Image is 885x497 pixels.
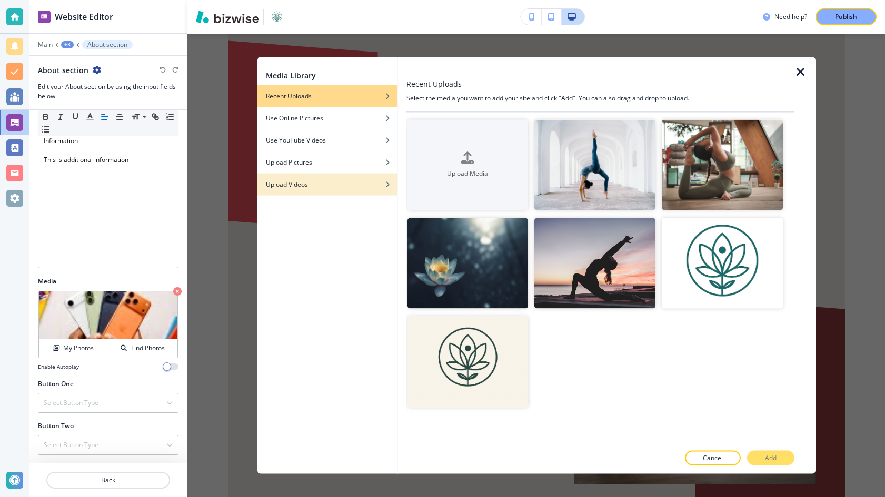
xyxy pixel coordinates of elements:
img: Bizwise Logo [196,11,259,23]
h3: Recent Uploads [406,78,462,89]
h4: Select the media you want to add your site and click "Add". You can also drag and drop to upload. [406,93,794,103]
p: Publish [835,12,857,22]
button: +3 [61,41,74,48]
button: Cancel [685,451,741,465]
h4: My Photos [63,343,94,353]
button: Upload Videos [257,173,397,195]
p: Cancel [703,453,723,463]
h4: Select Button Type [44,398,98,408]
button: Use YouTube Videos [257,129,397,151]
button: My Photos [39,339,108,358]
h4: Upload Pictures [266,157,312,167]
h2: Button One [38,379,74,389]
h2: Media Library [266,69,316,80]
h2: Media [38,277,178,286]
button: Recent Uploads [257,85,397,107]
button: Use Online Pictures [257,107,397,129]
button: About section [82,40,133,49]
button: Upload Pictures [257,151,397,173]
h2: About section [38,65,88,76]
p: This is additional information [44,155,173,165]
h4: Recent Uploads [266,91,312,100]
div: My PhotosFind Photos [38,290,178,359]
p: About section [87,41,127,48]
h4: Use Online Pictures [266,113,323,123]
p: Information [44,136,173,146]
h3: Edit your About section by using the input fields below [38,82,178,101]
h4: Select Button Type [44,440,98,450]
button: Find Photos [108,339,177,358]
h2: Website Editor [55,11,113,23]
p: Back [47,475,169,485]
h4: Enable Autoplay [38,363,79,371]
h3: Need help? [774,12,807,22]
h4: Upload Media [407,169,529,178]
button: Publish [816,8,877,25]
img: editor icon [38,11,51,23]
h4: Find Photos [131,343,165,353]
button: Back [46,472,170,489]
button: Main [38,41,53,48]
div: Upload Media [406,118,794,444]
h4: Use YouTube Videos [266,135,326,145]
button: Upload Media [407,119,529,210]
img: Your Logo [269,8,285,25]
h2: Button Two [38,421,74,431]
h4: Upload Videos [266,179,308,189]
